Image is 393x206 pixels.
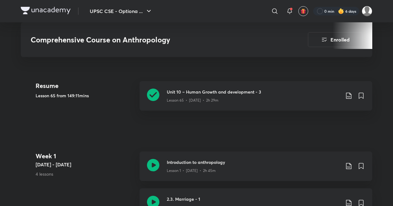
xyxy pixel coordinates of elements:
[300,8,306,14] img: avatar
[140,81,372,118] a: Unit 10 – Human Growth and development - 3Lesson 65 • [DATE] • 2h 29m
[167,89,340,95] h3: Unit 10 – Human Growth and development - 3
[31,35,273,44] h3: Comprehensive Course on Anthropology
[36,151,135,161] h4: Week 1
[140,151,372,188] a: Introduction to anthropologyLesson 1 • [DATE] • 2h 45m
[298,6,308,16] button: avatar
[362,6,372,16] img: kuldeep Ahir
[36,161,135,168] h5: [DATE] - [DATE]
[167,196,340,202] h3: 2.3. Marriage - 1
[167,98,218,103] p: Lesson 65 • [DATE] • 2h 29m
[86,5,156,17] button: UPSC CSE - Optiona ...
[308,32,362,47] button: Enrolled
[21,7,71,14] img: Company Logo
[36,92,135,99] h5: Lesson 65 from 149:11mins
[167,168,216,173] p: Lesson 1 • [DATE] • 2h 45m
[338,8,344,14] img: streak
[167,159,340,165] h3: Introduction to anthropology
[36,81,135,90] h4: Resume
[21,7,71,16] a: Company Logo
[36,171,135,177] p: 4 lessons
